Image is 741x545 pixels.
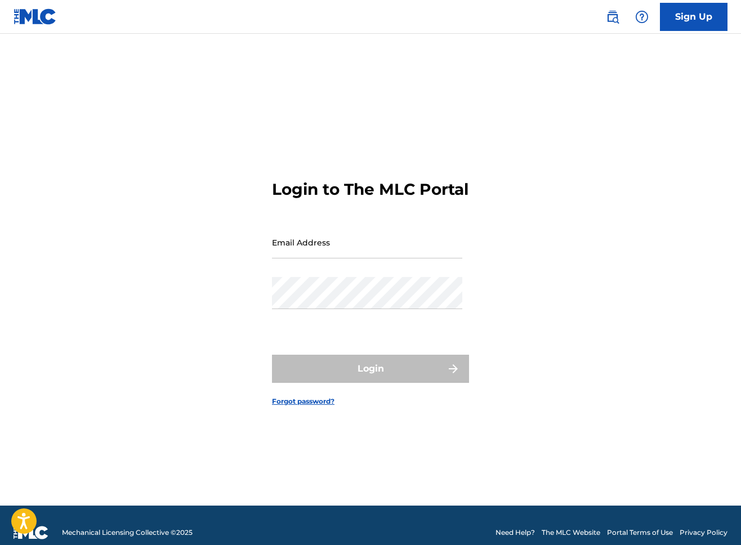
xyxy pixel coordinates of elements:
a: Need Help? [496,528,535,538]
a: Privacy Policy [680,528,727,538]
img: logo [14,526,48,539]
a: Public Search [601,6,624,28]
a: The MLC Website [542,528,600,538]
a: Portal Terms of Use [607,528,673,538]
a: Sign Up [660,3,727,31]
img: search [606,10,619,24]
div: Help [631,6,653,28]
h3: Login to The MLC Portal [272,180,468,199]
a: Forgot password? [272,396,334,406]
img: help [635,10,649,24]
img: MLC Logo [14,8,57,25]
span: Mechanical Licensing Collective © 2025 [62,528,193,538]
